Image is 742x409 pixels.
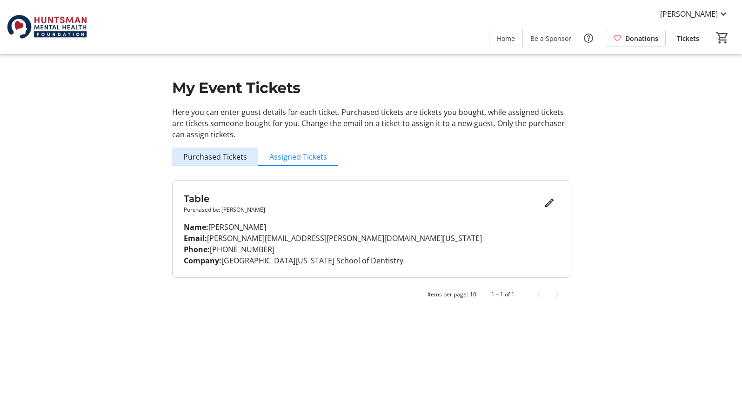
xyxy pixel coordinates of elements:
p: [PERSON_NAME] [184,221,559,233]
strong: Name: [184,222,208,232]
img: Huntsman Mental Health Foundation's Logo [6,4,88,50]
a: Be a Sponsor [523,30,579,47]
span: Home [497,34,515,43]
span: Donations [625,34,658,43]
p: Here you can enter guest details for each ticket. Purchased tickets are tickets you bought, while... [172,107,570,140]
p: Purchased by: [PERSON_NAME] [184,206,540,214]
button: [PERSON_NAME] [653,7,736,21]
p: [PHONE_NUMBER] [184,244,559,255]
a: Tickets [669,30,707,47]
strong: Company: [184,255,221,266]
button: Edit [540,194,559,212]
a: Donations [606,30,666,47]
h1: My Event Tickets [172,77,570,99]
p: [GEOGRAPHIC_DATA][US_STATE] School of Dentistry [184,255,559,266]
strong: Email: [184,233,207,243]
span: Purchased Tickets [183,153,247,161]
strong: Phone: [184,244,210,255]
span: [PERSON_NAME] [660,8,718,20]
button: Next page [548,285,567,304]
p: [PERSON_NAME][EMAIL_ADDRESS][PERSON_NAME][DOMAIN_NAME][US_STATE] [184,233,559,244]
span: Assigned Tickets [269,153,327,161]
button: Cart [714,29,731,46]
div: 10 [470,290,476,299]
span: Be a Sponsor [530,34,571,43]
a: Home [489,30,522,47]
span: Tickets [677,34,699,43]
div: Items per page: [428,290,468,299]
mat-paginator: Select page [172,285,570,304]
button: Help [579,29,598,47]
div: 1 – 1 of 1 [491,290,515,299]
h3: Table [184,192,540,206]
button: Previous page [529,285,548,304]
